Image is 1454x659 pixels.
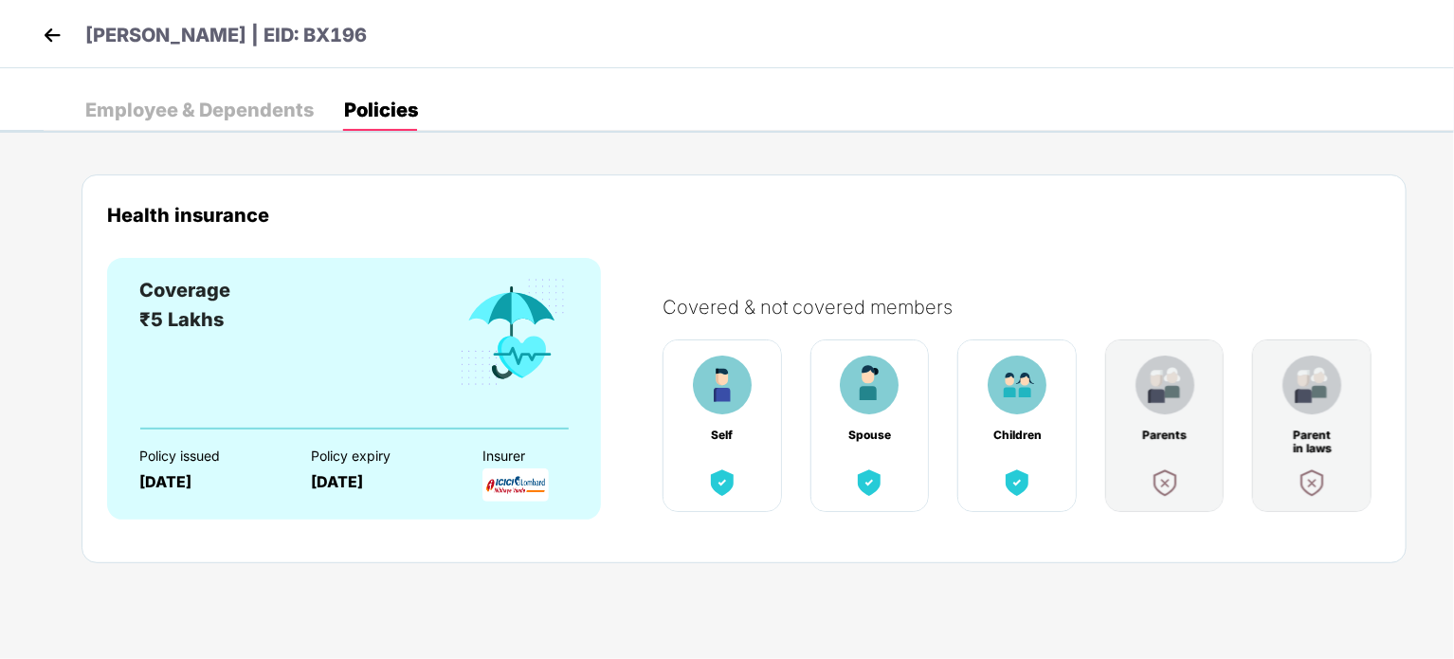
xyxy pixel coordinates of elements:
div: Policy issued [139,448,278,464]
img: benefitCardImg [840,356,899,414]
div: Policies [344,101,418,119]
img: benefitCardImg [988,356,1046,414]
span: ₹5 Lakhs [139,308,224,331]
div: Parents [1140,429,1190,442]
img: benefitCardImg [1000,466,1034,500]
img: benefitCardImg [852,466,886,500]
img: benefitCardImg [705,466,739,500]
div: Parent in laws [1287,429,1336,442]
img: benefitCardImg [1148,466,1182,500]
div: Policy expiry [311,448,449,464]
div: Children [992,429,1042,442]
div: Coverage [139,276,230,305]
div: Insurer [482,448,621,464]
img: benefitCardImg [1282,356,1341,414]
p: [PERSON_NAME] | EID: BX196 [85,21,367,50]
div: Spouse [845,429,894,442]
div: Self [698,429,747,442]
div: Employee & Dependents [85,101,314,119]
div: [DATE] [139,473,278,491]
img: InsurerLogo [482,468,549,502]
img: benefitCardImg [457,276,569,390]
img: benefitCardImg [1136,356,1194,414]
div: Covered & not covered members [663,296,1400,319]
img: benefitCardImg [693,356,752,414]
div: Health insurance [107,204,1381,226]
img: benefitCardImg [1295,466,1329,500]
div: [DATE] [311,473,449,491]
img: back [38,21,66,49]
